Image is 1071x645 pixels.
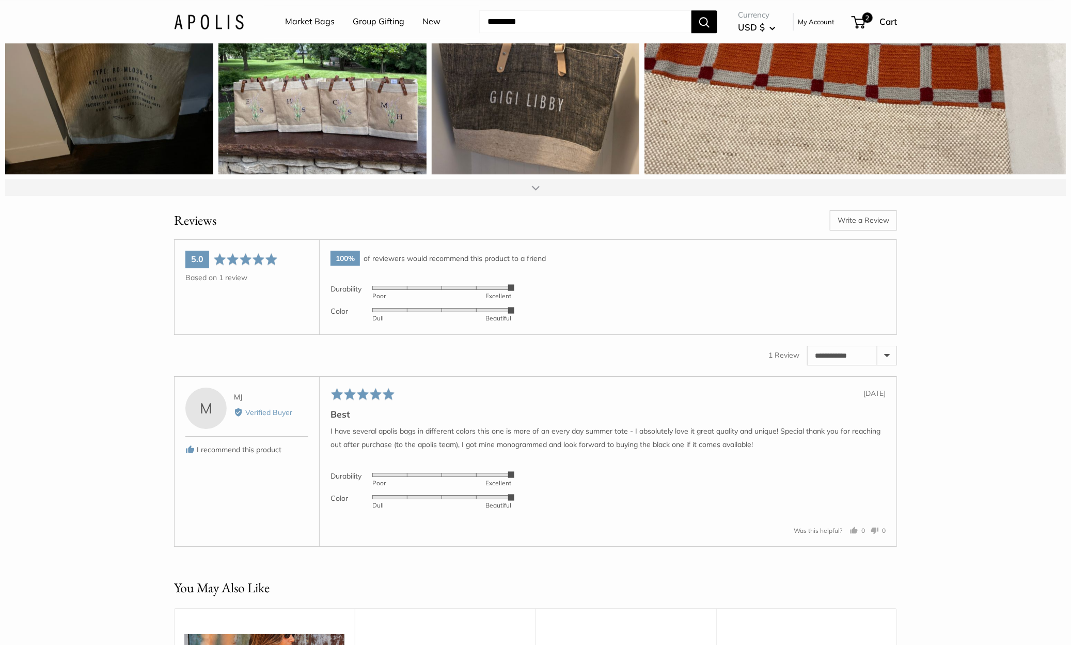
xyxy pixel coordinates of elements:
td: Color [330,301,372,323]
th: Color [330,488,372,510]
button: USD $ [738,19,776,36]
div: I recommend this product [185,444,308,455]
a: Write a Review [830,210,897,230]
a: New [422,14,440,29]
span: MJ [234,392,243,402]
span: USD $ [738,22,765,33]
a: My Account [798,16,834,28]
button: Yes [850,526,865,535]
h2: You May Also Like [174,578,270,598]
div: 1 Review [768,349,799,361]
span: Was this helpful? [794,527,842,534]
span: Currency [738,8,776,22]
td: Durability [330,279,372,301]
div: Verified Buyer [234,407,308,418]
a: 2 Cart [853,13,897,30]
a: Group Gifting [353,14,404,29]
button: No [867,526,886,535]
span: [DATE] [863,389,886,398]
span: Cart [879,16,897,27]
h2: Best [330,408,886,421]
div: Based on 1 review [185,272,308,283]
input: Search... [479,10,691,33]
img: Apolis [174,14,244,29]
p: I have several apolis bags in different colors this one is more of an every day summer tote - I a... [330,425,886,451]
div: Excellent [442,480,512,486]
a: Market Bags [285,14,335,29]
span: 5.0 [191,254,203,264]
div: Poor [372,293,442,299]
th: Durability [330,466,372,488]
span: 100% [330,251,360,266]
div: Excellent [442,293,512,299]
table: Product attribute rating averages [330,279,511,324]
div: M [185,388,227,429]
div: Dull [372,315,442,321]
button: Search [691,10,717,33]
div: Dull [372,502,442,509]
div: Beautiful [442,502,512,509]
span: of reviewers would recommend this product to a friend [364,254,546,263]
table: Product attributes ratings [330,466,511,511]
div: Beautiful [442,315,512,321]
span: 2 [862,12,873,23]
div: Poor [372,480,442,486]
